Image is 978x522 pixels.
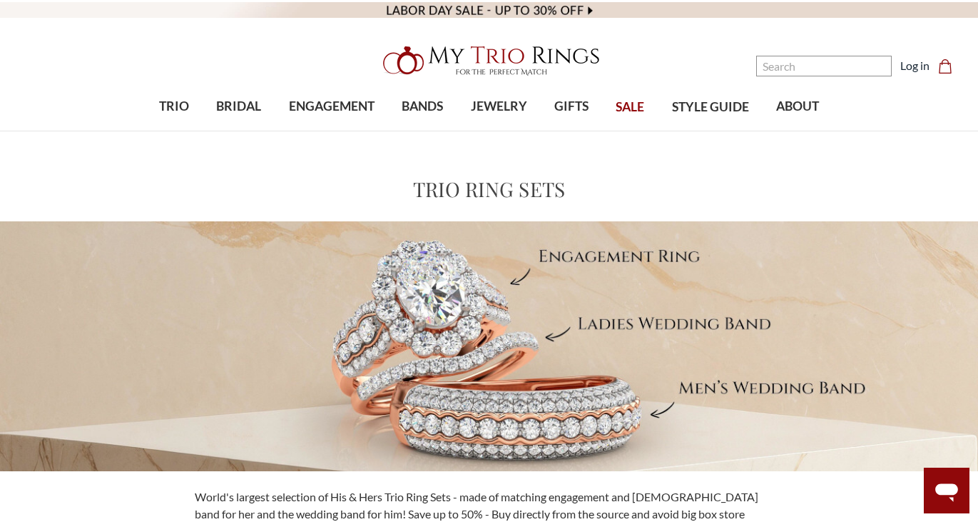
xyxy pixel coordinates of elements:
[216,97,261,116] span: BRIDAL
[289,97,375,116] span: ENGAGEMENT
[375,38,603,84] img: My Trio Rings
[232,130,246,131] button: submenu toggle
[415,130,429,131] button: submenu toggle
[471,97,527,116] span: JEWELRY
[167,130,181,131] button: submenu toggle
[602,84,658,131] a: SALE
[284,38,695,84] a: My Trio Rings
[203,84,275,130] a: BRIDAL
[938,57,961,74] a: Cart with 0 items
[325,130,339,131] button: submenu toggle
[616,98,644,116] span: SALE
[388,84,457,130] a: BANDS
[413,174,566,204] h1: Trio Ring Sets
[159,97,189,116] span: TRIO
[491,130,506,131] button: submenu toggle
[756,56,892,76] input: Search
[938,59,952,74] svg: cart.cart_preview
[554,97,589,116] span: GIFTS
[900,57,929,74] a: Log in
[541,84,602,130] a: GIFTS
[672,98,749,116] span: STYLE GUIDE
[457,84,540,130] a: JEWELRY
[146,84,203,130] a: TRIO
[564,130,579,131] button: submenu toggle
[658,84,762,131] a: STYLE GUIDE
[275,84,388,130] a: ENGAGEMENT
[402,97,443,116] span: BANDS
